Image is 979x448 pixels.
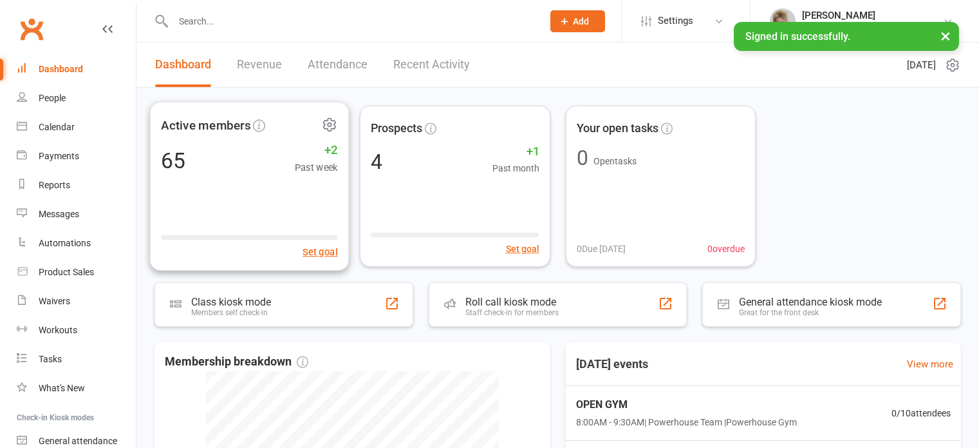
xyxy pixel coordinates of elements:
[658,6,693,35] span: Settings
[17,55,136,84] a: Dashboard
[155,43,211,87] a: Dashboard
[237,43,282,87] a: Revenue
[39,325,77,335] div: Workouts
[593,156,637,166] span: Open tasks
[39,122,75,132] div: Calendar
[39,296,70,306] div: Waivers
[15,13,48,45] a: Clubworx
[161,150,185,171] div: 65
[39,151,79,161] div: Payments
[506,242,539,256] button: Set goal
[393,43,470,87] a: Recent Activity
[165,353,308,371] span: Membership breakdown
[891,406,951,420] span: 0 / 10 attendees
[39,383,85,393] div: What's New
[17,287,136,316] a: Waivers
[39,436,117,446] div: General attendance
[161,115,250,135] span: Active members
[39,267,94,277] div: Product Sales
[17,200,136,229] a: Messages
[191,308,271,317] div: Members self check-in
[39,180,70,190] div: Reports
[303,244,338,260] button: Set goal
[739,296,882,308] div: General attendance kiosk mode
[576,415,797,429] span: 8:00AM - 9:30AM | Powerhouse Team | Powerhouse Gym
[371,151,382,172] div: 4
[371,119,422,138] span: Prospects
[39,64,83,74] div: Dashboard
[17,229,136,258] a: Automations
[707,242,745,256] span: 0 overdue
[295,141,338,160] span: +2
[550,10,605,32] button: Add
[17,142,136,171] a: Payments
[907,356,953,372] a: View more
[308,43,368,87] a: Attendance
[17,84,136,113] a: People
[802,10,943,21] div: [PERSON_NAME]
[465,296,559,308] div: Roll call kiosk mode
[169,12,534,30] input: Search...
[745,30,850,43] span: Signed in successfully.
[934,22,957,50] button: ×
[770,8,796,34] img: thumb_image1590539733.png
[39,209,79,219] div: Messages
[39,354,62,364] div: Tasks
[465,308,559,317] div: Staff check-in for members
[566,353,658,376] h3: [DATE] events
[577,242,626,256] span: 0 Due [DATE]
[17,258,136,287] a: Product Sales
[17,113,136,142] a: Calendar
[39,238,91,248] div: Automations
[17,374,136,403] a: What's New
[573,16,589,26] span: Add
[577,148,588,168] div: 0
[295,160,338,175] span: Past week
[191,296,271,308] div: Class kiosk mode
[17,316,136,345] a: Workouts
[577,119,658,138] span: Your open tasks
[17,345,136,374] a: Tasks
[39,93,66,103] div: People
[907,57,936,73] span: [DATE]
[17,171,136,200] a: Reports
[802,21,943,33] div: Powerhouse Physiotherapy Pty Ltd
[739,308,882,317] div: Great for the front desk
[576,396,797,413] span: OPEN GYM
[492,142,539,161] span: +1
[492,161,539,175] span: Past month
